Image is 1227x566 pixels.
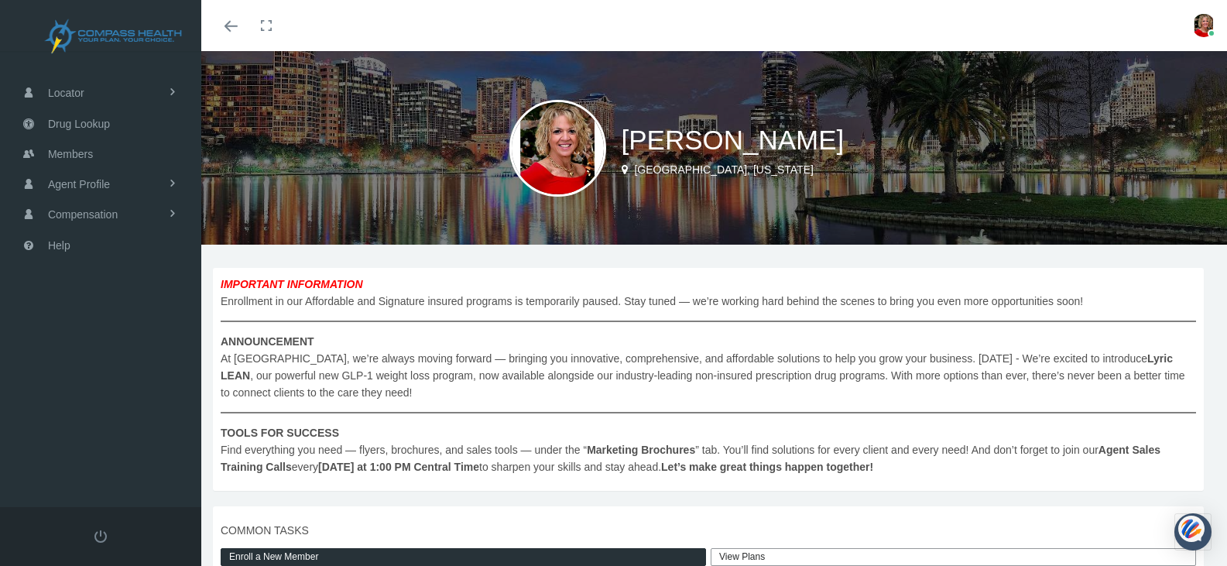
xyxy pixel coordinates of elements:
b: [DATE] at 1:00 PM Central Time [318,461,479,473]
span: [GEOGRAPHIC_DATA], [US_STATE] [634,163,814,176]
span: COMMON TASKS [221,522,1196,539]
a: Enroll a New Member [221,548,706,566]
span: Locator [48,78,84,108]
b: IMPORTANT INFORMATION [221,278,363,290]
span: Agent Profile [48,170,110,199]
span: Compensation [48,200,118,229]
img: COMPASS HEALTH, INC [20,17,206,56]
img: S_Profile_Picture_15912.jpeg [1192,14,1215,37]
span: [PERSON_NAME] [622,125,845,155]
img: S_Profile_Picture_15912.jpeg [509,100,606,197]
span: Members [48,139,93,169]
span: Enrollment in our Affordable and Signature insured programs is temporarily paused. Stay tuned — w... [221,276,1196,475]
b: TOOLS FOR SUCCESS [221,427,339,439]
a: View Plans [711,548,1196,566]
div: Open Intercom Messenger [1174,513,1212,551]
b: Marketing Brochures [587,444,695,456]
span: Help [48,231,70,260]
b: Let’s make great things happen together! [661,461,873,473]
b: ANNOUNCEMENT [221,335,314,348]
span: Drug Lookup [48,109,110,139]
img: svg+xml;base64,PHN2ZyB3aWR0aD0iNDQiIGhlaWdodD0iNDQiIHZpZXdCb3g9IjAgMCA0NCA0NCIgZmlsbD0ibm9uZSIgeG... [1178,514,1205,543]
